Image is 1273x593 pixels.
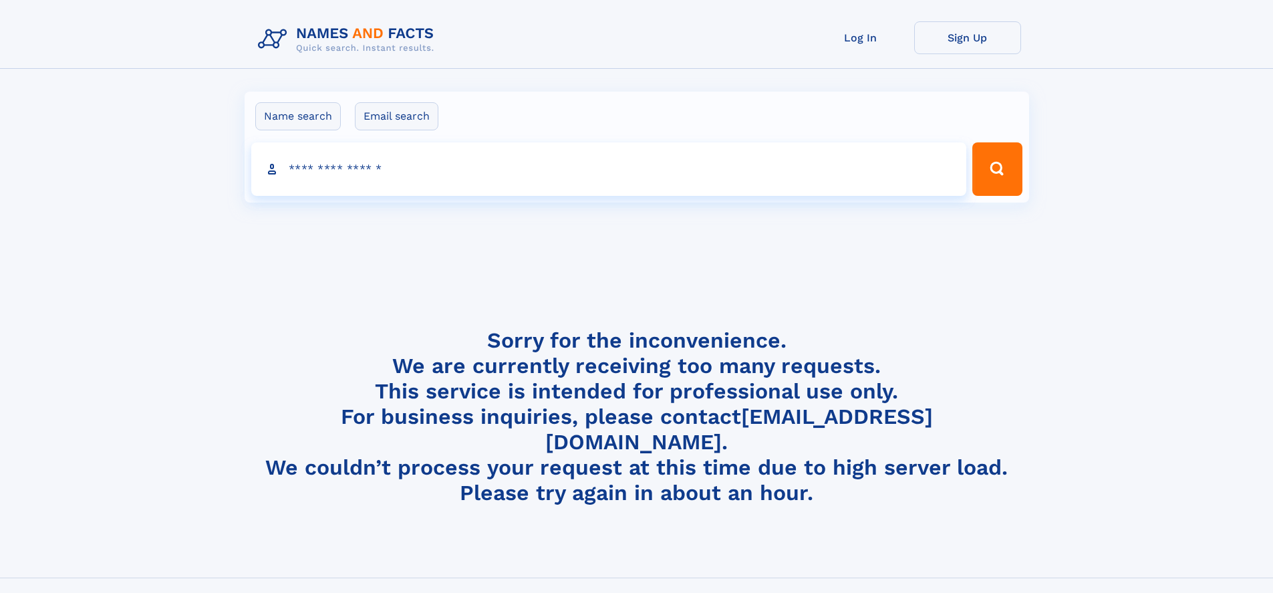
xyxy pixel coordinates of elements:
[914,21,1021,54] a: Sign Up
[255,102,341,130] label: Name search
[253,328,1021,506] h4: Sorry for the inconvenience. We are currently receiving too many requests. This service is intend...
[807,21,914,54] a: Log In
[251,142,967,196] input: search input
[545,404,933,455] a: [EMAIL_ADDRESS][DOMAIN_NAME]
[253,21,445,57] img: Logo Names and Facts
[972,142,1022,196] button: Search Button
[355,102,438,130] label: Email search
